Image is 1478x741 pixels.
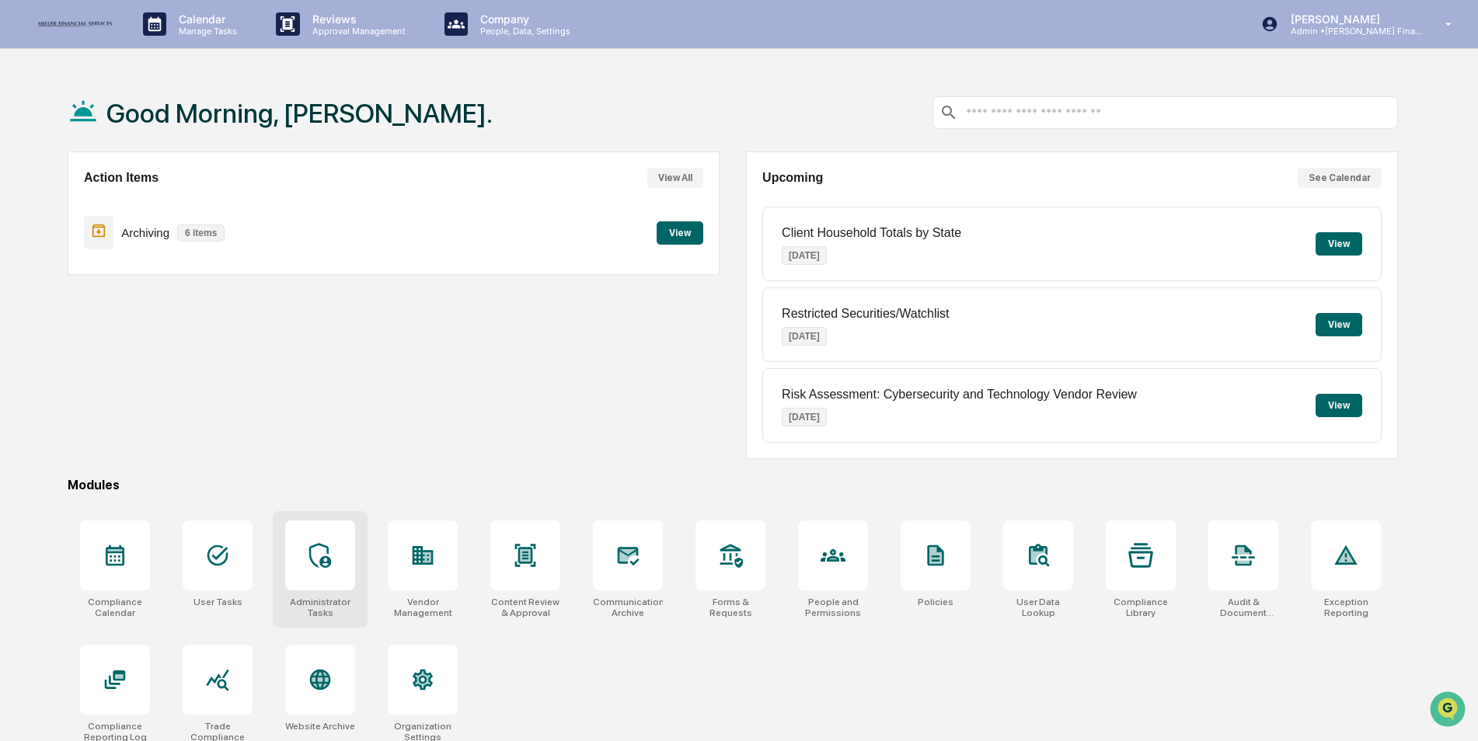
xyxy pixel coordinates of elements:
div: People and Permissions [798,597,868,618]
div: Policies [918,597,953,607]
p: How can we help? [16,33,283,57]
p: [PERSON_NAME] [1278,12,1423,26]
p: [DATE] [782,408,827,426]
h1: Good Morning, [PERSON_NAME]. [106,98,493,129]
p: People, Data, Settings [468,26,578,37]
div: We're available if you need us! [53,134,197,147]
p: Client Household Totals by State [782,226,961,240]
button: View [657,221,703,245]
button: View All [647,168,703,188]
a: View [657,224,703,239]
p: Company [468,12,578,26]
iframe: Open customer support [1428,690,1470,732]
p: [DATE] [782,327,827,346]
span: Preclearance [31,196,100,211]
div: 🖐️ [16,197,28,210]
span: Attestations [128,196,193,211]
div: Compliance Library [1106,597,1176,618]
div: Forms & Requests [695,597,765,618]
div: 🗄️ [113,197,125,210]
span: Pylon [155,263,188,275]
p: 6 items [177,224,225,242]
p: Manage Tasks [166,26,245,37]
div: Modules [68,478,1398,492]
a: 🖐️Preclearance [9,190,106,217]
h2: Upcoming [762,171,823,185]
h2: Action Items [84,171,159,185]
div: User Tasks [193,597,242,607]
div: 🔎 [16,227,28,239]
div: Audit & Document Logs [1208,597,1278,618]
p: Archiving [121,226,169,239]
div: Exception Reporting [1311,597,1381,618]
div: Start new chat [53,119,255,134]
div: Administrator Tasks [285,597,355,618]
div: Compliance Calendar [80,597,150,618]
p: Approval Management [300,26,413,37]
p: [DATE] [782,246,827,265]
span: Data Lookup [31,225,98,241]
a: 🗄️Attestations [106,190,199,217]
button: See Calendar [1298,168,1382,188]
button: View [1316,394,1362,417]
p: Admin • [PERSON_NAME] Financial [1278,26,1423,37]
p: Restricted Securities/Watchlist [782,307,949,321]
p: Risk Assessment: Cybersecurity and Technology Vendor Review [782,388,1137,402]
a: 🔎Data Lookup [9,219,104,247]
p: Calendar [166,12,245,26]
button: View [1316,232,1362,256]
p: Reviews [300,12,413,26]
img: 1746055101610-c473b297-6a78-478c-a979-82029cc54cd1 [16,119,44,147]
button: View [1316,313,1362,336]
div: Communications Archive [593,597,663,618]
div: Vendor Management [388,597,458,618]
a: Powered byPylon [110,263,188,275]
div: User Data Lookup [1003,597,1073,618]
img: logo [37,17,112,32]
div: Content Review & Approval [490,597,560,618]
button: Start new chat [264,124,283,142]
div: Website Archive [285,721,355,732]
